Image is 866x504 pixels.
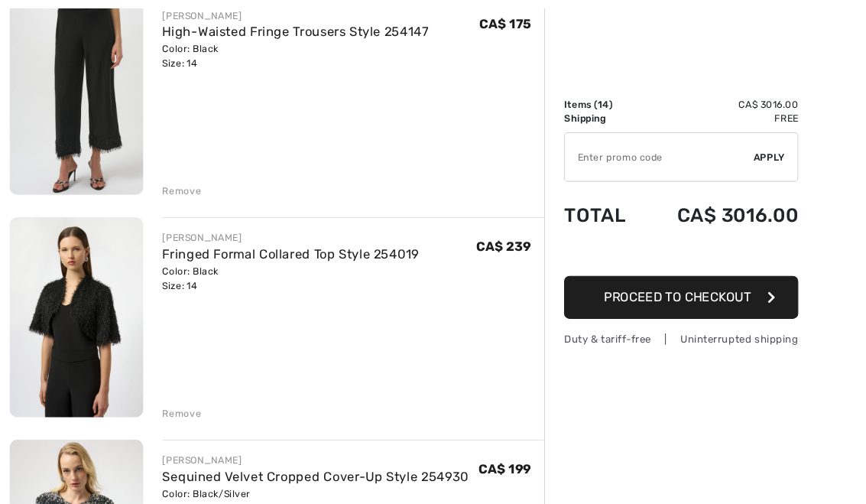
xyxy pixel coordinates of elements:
[541,232,766,259] iframe: PayPal-paypal
[617,180,766,232] td: CA$ 3016.00
[573,95,585,106] span: 14
[156,24,411,38] a: High-Waisted Fringe Trousers Style 254147
[156,177,193,190] div: Remove
[156,450,450,465] a: Sequined Velvet Cropped Cover-Up Style 254930
[723,144,754,158] span: Apply
[156,435,450,449] div: [PERSON_NAME]
[156,8,411,22] div: [PERSON_NAME]
[541,318,766,333] div: Duty & tariff-free | Uninterrupted shipping
[156,222,402,236] div: [PERSON_NAME]
[156,254,402,281] div: Color: Black Size: 14
[579,278,720,292] span: Proceed to Checkout
[617,107,766,121] td: Free
[541,93,617,107] td: Items ( )
[541,180,617,232] td: Total
[617,93,766,107] td: CA$ 3016.00
[156,467,450,495] div: Color: Black/Silver Size: L
[9,209,138,401] img: Fringed Formal Collared Top Style 254019
[156,237,402,252] a: Fringed Formal Collared Top Style 254019
[156,41,411,68] div: Color: Black Size: 14
[460,16,510,31] span: CA$ 175
[541,107,617,121] td: Shipping
[457,229,510,244] span: CA$ 239
[541,265,766,306] button: Proceed to Checkout
[459,443,510,457] span: CA$ 199
[542,128,723,174] input: Promo code
[156,390,193,404] div: Remove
